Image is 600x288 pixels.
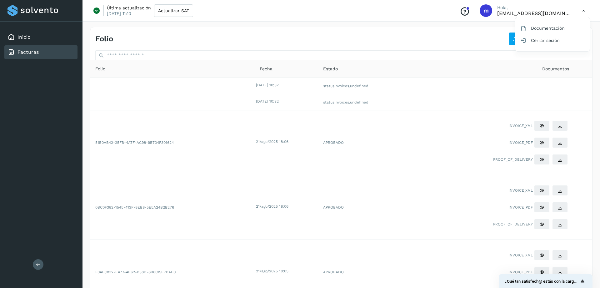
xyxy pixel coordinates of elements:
[17,49,39,55] a: Facturas
[515,22,590,34] div: Documentación
[4,30,77,44] div: Inicio
[515,34,590,46] div: Cerrar sesión
[505,277,586,285] button: Mostrar encuesta - ¿Qué tan satisfech@ estás con la carga de tus facturas?
[505,279,579,284] span: ¿Qué tan satisfech@ estás con la carga de tus facturas?
[17,34,31,40] a: Inicio
[4,45,77,59] div: Facturas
